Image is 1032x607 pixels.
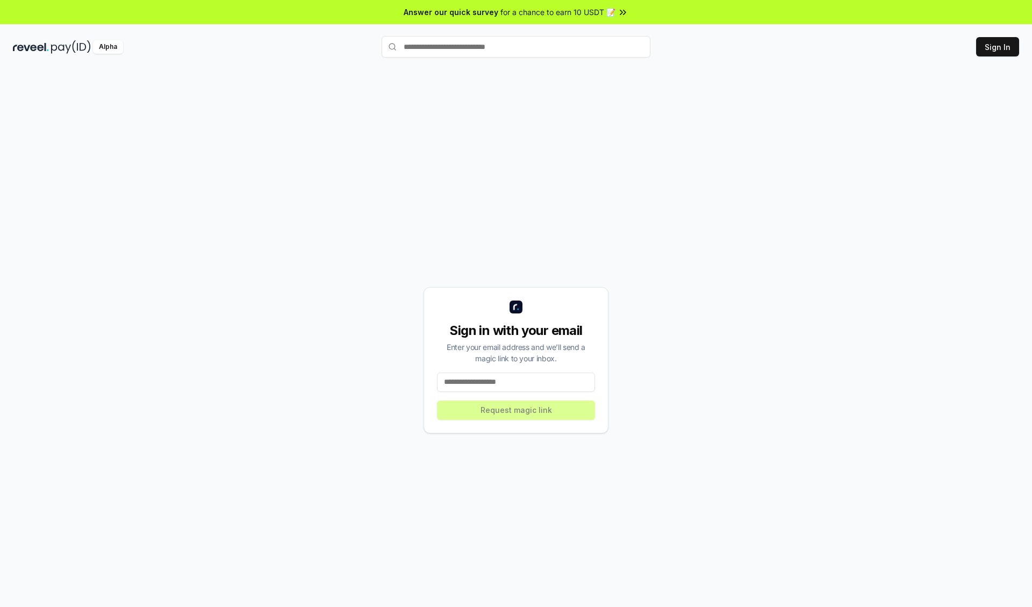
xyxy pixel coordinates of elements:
img: logo_small [510,301,522,313]
img: reveel_dark [13,40,49,54]
button: Sign In [976,37,1019,56]
div: Enter your email address and we’ll send a magic link to your inbox. [437,341,595,364]
div: Alpha [93,40,123,54]
span: Answer our quick survey [404,6,498,18]
img: pay_id [51,40,91,54]
span: for a chance to earn 10 USDT 📝 [500,6,615,18]
div: Sign in with your email [437,322,595,339]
